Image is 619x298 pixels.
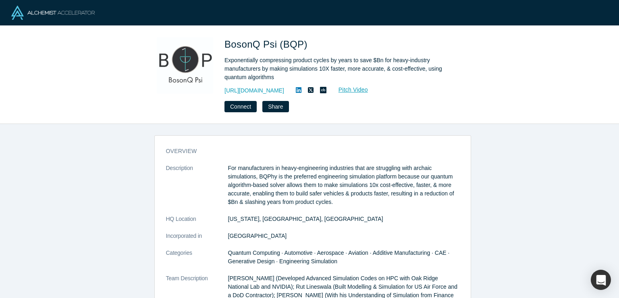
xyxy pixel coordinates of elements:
button: Share [262,101,289,112]
span: BosonQ Psi (BQP) [224,39,310,50]
dt: Categories [166,249,228,274]
button: Connect [224,101,257,112]
a: [URL][DOMAIN_NAME] [224,86,284,95]
p: For manufacturers in heavy-engineering industries that are struggling with archaic simulations, B... [228,164,459,206]
img: Alchemist Logo [11,6,95,20]
dd: [US_STATE], [GEOGRAPHIC_DATA], [GEOGRAPHIC_DATA] [228,215,459,223]
img: BosonQ Psi (BQP)'s Logo [157,37,213,94]
dt: Incorporated in [166,232,228,249]
span: Quantum Computing · Automotive · Aerospace · Aviation · Additive Manufacturing · CAE · Generative... [228,250,450,264]
h3: overview [166,147,448,155]
dd: [GEOGRAPHIC_DATA] [228,232,459,240]
a: Pitch Video [330,85,368,94]
dt: HQ Location [166,215,228,232]
div: Exponentially compressing product cycles by years to save $Bn for heavy-industry manufacturers by... [224,56,450,82]
dt: Description [166,164,228,215]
